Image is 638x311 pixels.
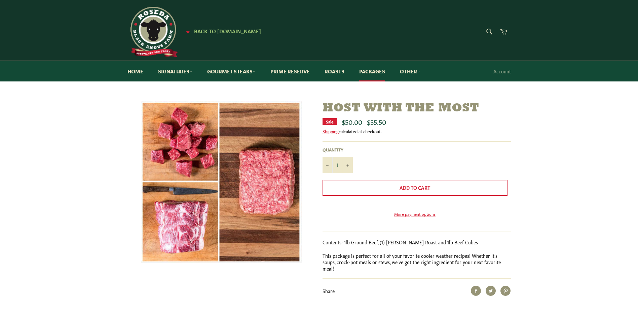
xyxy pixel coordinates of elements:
div: Sale [323,118,337,125]
a: More payment options [323,211,508,217]
span: $50.00 [342,117,362,126]
a: Account [490,61,514,81]
button: Increase item quantity by one [343,157,353,173]
img: Host With The Most [141,101,302,263]
label: Quantity [323,147,353,152]
a: Gourmet Steaks [200,61,262,81]
a: Shipping [323,128,339,134]
a: Other [393,61,427,81]
img: Roseda Beef [127,7,178,57]
button: Add to Cart [323,180,508,196]
a: Prime Reserve [264,61,316,81]
h1: Host With The Most [323,101,511,116]
a: ★ Back to [DOMAIN_NAME] [183,29,261,34]
s: $55.50 [367,117,386,126]
a: Signatures [151,61,199,81]
a: Roasts [318,61,351,81]
p: Contents: 1lb Ground Beef, (1) [PERSON_NAME] Roast and 1lb Beef Cubes [323,239,511,245]
button: Reduce item quantity by one [323,157,333,173]
div: calculated at checkout. [323,128,511,134]
span: Add to Cart [400,184,430,191]
a: Home [121,61,150,81]
a: Packages [352,61,392,81]
span: ★ [186,29,190,34]
span: Back to [DOMAIN_NAME] [194,27,261,34]
span: Share [323,287,335,294]
p: This package is perfect for all of your favorite cooler weather recipes! Whether it's soups, croc... [323,252,511,272]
